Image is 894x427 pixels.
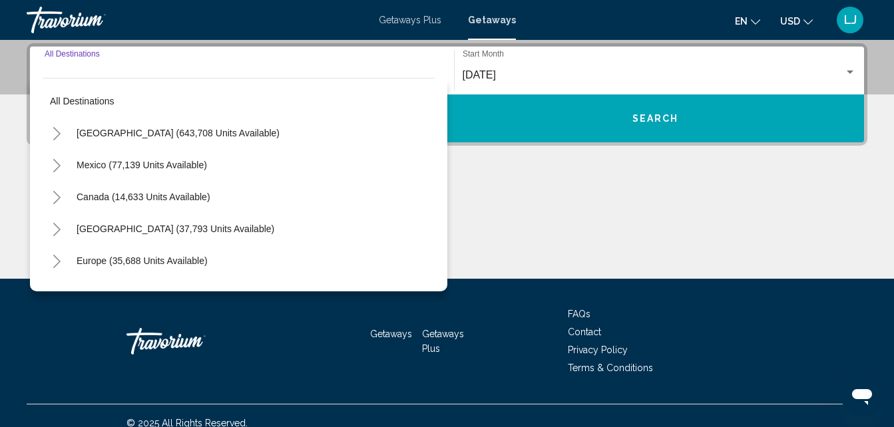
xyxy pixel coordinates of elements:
[70,213,281,244] button: [GEOGRAPHIC_DATA] (37,793 units available)
[43,247,70,274] button: Toggle Europe (35,688 units available)
[43,279,70,306] button: Toggle Australia (3,038 units available)
[27,7,365,33] a: Travorium
[126,321,260,361] a: Travorium
[841,374,883,416] iframe: Button to launch messaging window
[568,327,601,337] a: Contact
[30,47,864,142] div: Search widget
[77,255,208,266] span: Europe (35,688 units available)
[70,245,214,276] button: Europe (35,688 units available)
[77,128,280,138] span: [GEOGRAPHIC_DATA] (643,708 units available)
[463,69,496,80] span: [DATE]
[379,15,441,25] a: Getaways Plus
[70,150,214,180] button: Mexico (77,139 units available)
[43,215,70,242] button: Toggle Caribbean & Atlantic Islands (37,793 units available)
[43,86,434,116] button: All destinations
[70,118,286,148] button: [GEOGRAPHIC_DATA] (643,708 units available)
[735,16,748,27] span: en
[568,345,628,355] a: Privacy Policy
[844,13,857,27] span: LJ
[77,223,274,234] span: [GEOGRAPHIC_DATA] (37,793 units available)
[70,182,217,212] button: Canada (14,633 units available)
[77,160,207,170] span: Mexico (77,139 units available)
[43,152,70,178] button: Toggle Mexico (77,139 units available)
[43,184,70,210] button: Toggle Canada (14,633 units available)
[70,277,215,308] button: Australia (3,038 units available)
[780,16,800,27] span: USD
[447,94,865,142] button: Search
[43,120,70,146] button: Toggle United States (643,708 units available)
[568,309,590,319] a: FAQs
[568,362,653,373] a: Terms & Conditions
[780,11,813,31] button: Change currency
[422,329,464,354] a: Getaways Plus
[77,192,210,202] span: Canada (14,633 units available)
[632,114,679,124] span: Search
[50,96,114,106] span: All destinations
[468,15,516,25] a: Getaways
[833,6,867,34] button: User Menu
[735,11,760,31] button: Change language
[370,329,412,339] a: Getaways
